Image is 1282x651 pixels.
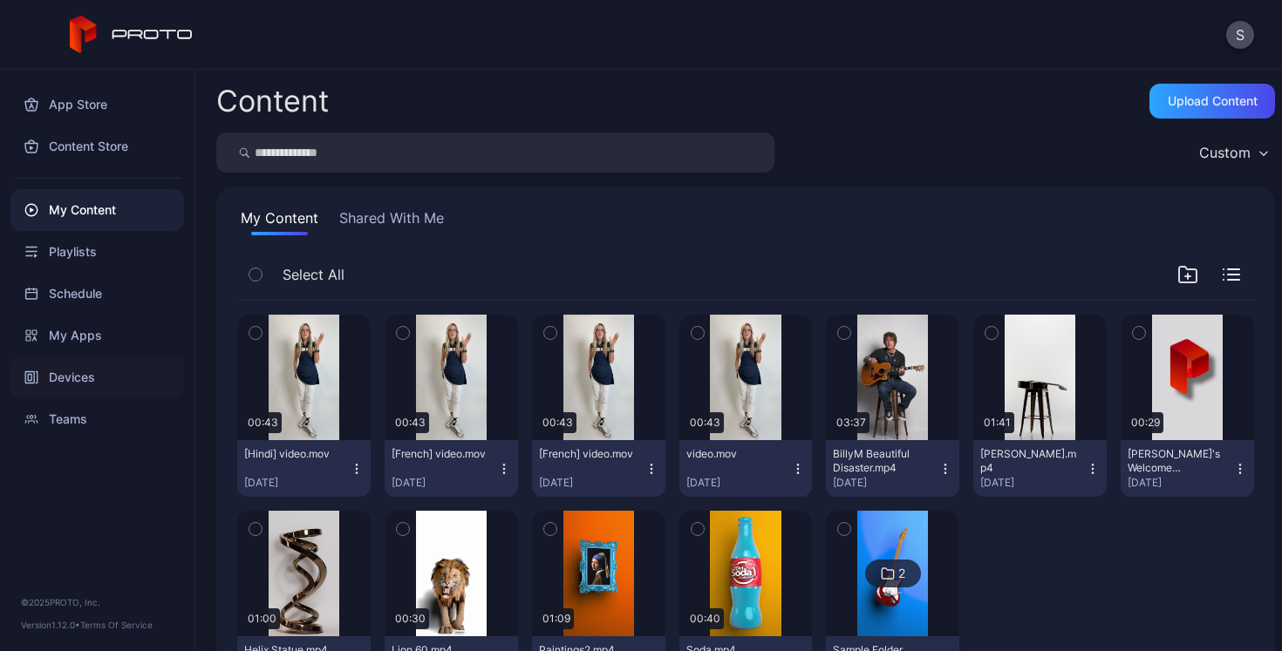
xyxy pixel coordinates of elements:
[1226,21,1254,49] button: S
[1128,447,1224,475] div: David's Welcome Video.mp4
[10,125,184,167] a: Content Store
[980,447,1076,475] div: BillyM Silhouette.mp4
[10,356,184,398] a: Devices
[539,447,635,461] div: [French] video.mov
[10,273,184,315] a: Schedule
[216,86,329,116] div: Content
[532,440,665,497] button: [French] video.mov[DATE]
[336,207,447,235] button: Shared With Me
[1128,476,1233,490] div: [DATE]
[686,447,782,461] div: video.mov
[1121,440,1254,497] button: [PERSON_NAME]'s Welcome Video.mp4[DATE]
[283,264,344,285] span: Select All
[973,440,1107,497] button: [PERSON_NAME].mp4[DATE]
[10,189,184,231] a: My Content
[833,476,938,490] div: [DATE]
[21,595,174,609] div: © 2025 PROTO, Inc.
[539,476,644,490] div: [DATE]
[80,620,153,630] a: Terms Of Service
[392,447,488,461] div: [French] video.mov
[1199,144,1251,161] div: Custom
[679,440,813,497] button: video.mov[DATE]
[10,84,184,125] a: App Store
[1190,132,1275,173] button: Custom
[385,440,518,497] button: [French] video.mov[DATE]
[10,231,184,273] a: Playlists
[833,447,929,475] div: BillyM Beautiful Disaster.mp4
[244,447,340,461] div: [Hindi] video.mov
[244,476,350,490] div: [DATE]
[10,398,184,440] a: Teams
[898,566,905,581] div: 2
[237,207,322,235] button: My Content
[21,620,80,630] span: Version 1.12.0 •
[980,476,1086,490] div: [DATE]
[826,440,959,497] button: BillyM Beautiful Disaster.mp4[DATE]
[392,476,497,490] div: [DATE]
[686,476,792,490] div: [DATE]
[1149,84,1275,119] button: Upload Content
[10,315,184,356] a: My Apps
[237,440,371,497] button: [Hindi] video.mov[DATE]
[1168,94,1258,108] div: Upload Content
